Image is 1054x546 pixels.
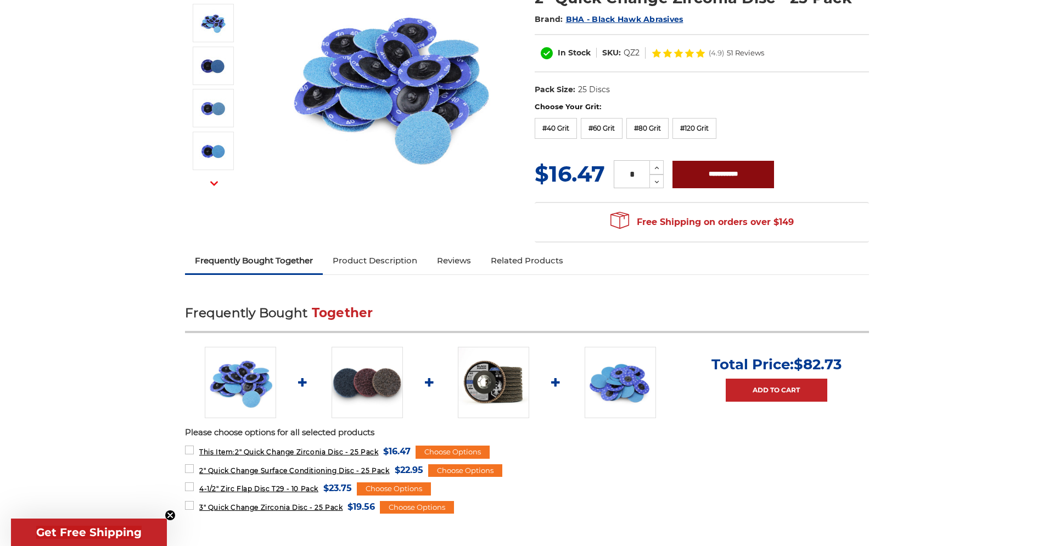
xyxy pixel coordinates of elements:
a: Product Description [323,249,427,273]
span: Frequently Bought [185,305,307,320]
span: $82.73 [794,356,842,373]
span: 51 Reviews [727,49,764,57]
img: Pair of 2-inch Quick Change Sanding Discs, 60 Grit, with Zirconia abrasive and roloc attachment f... [199,94,227,122]
div: Choose Options [428,464,502,477]
p: Please choose options for all selected products [185,426,869,439]
strong: This Item: [199,448,235,456]
button: Next [201,172,227,195]
span: Get Free Shipping [36,526,142,539]
img: Side-by-side view of 2-inch 40 Grit Zirconia Discs with Roloc fastening, showcasing both front an... [199,52,227,80]
span: 4-1/2" Zirc Flap Disc T29 - 10 Pack [199,485,318,493]
a: Reviews [427,249,481,273]
div: Choose Options [416,446,490,459]
button: Close teaser [165,510,176,521]
span: $19.56 [347,499,375,514]
div: Get Free ShippingClose teaser [11,519,167,546]
div: Choose Options [357,482,431,496]
span: $16.47 [535,160,605,187]
dd: QZ2 [624,47,640,59]
img: 2-inch 80 Grit Zirconia Discs with Roloc attachment, ideal for smoothing and finishing tasks in m... [199,137,227,165]
label: Choose Your Grit: [535,102,869,112]
a: Frequently Bought Together [185,249,323,273]
a: BHA - Black Hawk Abrasives [566,14,683,24]
span: (4.9) [709,49,724,57]
span: $16.47 [383,444,411,459]
span: 2" Quick Change Surface Conditioning Disc - 25 Pack [199,466,390,475]
a: Add to Cart [726,379,827,402]
img: Assortment of 2-inch Metalworking Discs, 80 Grit, Quick Change, with durable Zirconia abrasive by... [205,347,276,418]
dt: Pack Size: [535,84,575,95]
span: Free Shipping on orders over $149 [610,211,794,233]
a: Related Products [481,249,573,273]
span: $22.95 [395,463,423,477]
span: Brand: [535,14,563,24]
span: 3" Quick Change Zirconia Disc - 25 Pack [199,503,343,511]
span: In Stock [558,48,591,58]
div: Choose Options [380,501,454,514]
span: 2" Quick Change Zirconia Disc - 25 Pack [199,448,378,456]
dt: SKU: [602,47,621,59]
span: $23.75 [323,481,352,496]
img: Assortment of 2-inch Metalworking Discs, 80 Grit, Quick Change, with durable Zirconia abrasive by... [199,9,227,37]
dd: 25 Discs [578,84,610,95]
p: Total Price: [711,356,842,373]
span: Together [312,305,373,320]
